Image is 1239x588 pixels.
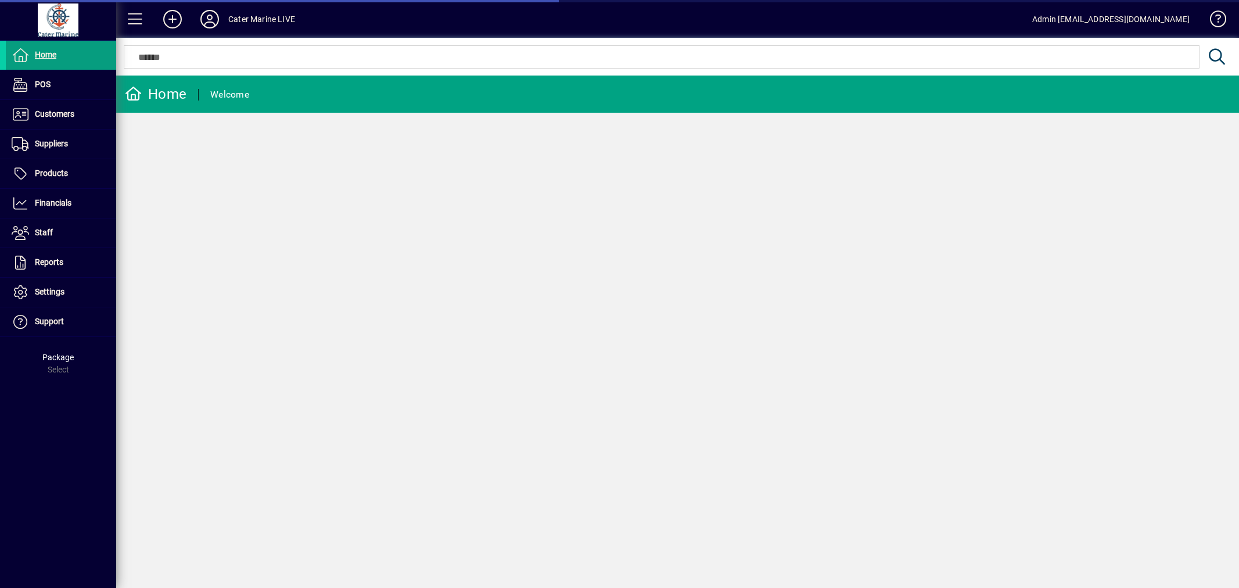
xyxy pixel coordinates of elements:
[154,9,191,30] button: Add
[42,353,74,362] span: Package
[6,159,116,188] a: Products
[35,168,68,178] span: Products
[6,278,116,307] a: Settings
[6,248,116,277] a: Reports
[6,100,116,129] a: Customers
[1032,10,1190,28] div: Admin [EMAIL_ADDRESS][DOMAIN_NAME]
[35,80,51,89] span: POS
[35,257,63,267] span: Reports
[35,317,64,326] span: Support
[6,218,116,248] a: Staff
[125,85,186,103] div: Home
[35,139,68,148] span: Suppliers
[6,307,116,336] a: Support
[191,9,228,30] button: Profile
[6,70,116,99] a: POS
[35,109,74,119] span: Customers
[6,189,116,218] a: Financials
[228,10,295,28] div: Cater Marine LIVE
[35,228,53,237] span: Staff
[210,85,249,104] div: Welcome
[35,50,56,59] span: Home
[6,130,116,159] a: Suppliers
[35,287,64,296] span: Settings
[35,198,71,207] span: Financials
[1201,2,1224,40] a: Knowledge Base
